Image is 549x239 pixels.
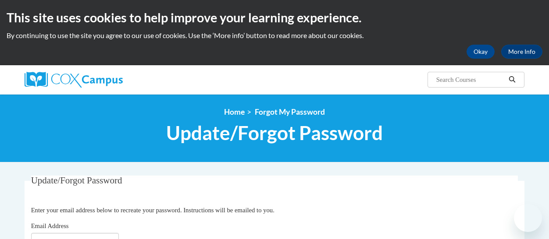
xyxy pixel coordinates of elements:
p: By continuing to use the site you agree to our use of cookies. Use the ‘More info’ button to read... [7,31,542,40]
span: Update/Forgot Password [166,121,383,144]
input: Search Courses [435,74,506,85]
iframe: Button to launch messaging window [514,204,542,232]
span: Email Address [31,222,69,229]
button: Okay [467,45,495,59]
a: Home [224,107,245,116]
span: Enter your email address below to recreate your password. Instructions will be emailed to you. [31,207,274,214]
button: Search [506,74,519,85]
a: More Info [501,45,542,59]
span: Update/Forgot Password [31,175,122,186]
h2: This site uses cookies to help improve your learning experience. [7,9,542,26]
img: Cox Campus [25,72,123,88]
a: Cox Campus [25,72,182,88]
span: Forgot My Password [255,107,325,116]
